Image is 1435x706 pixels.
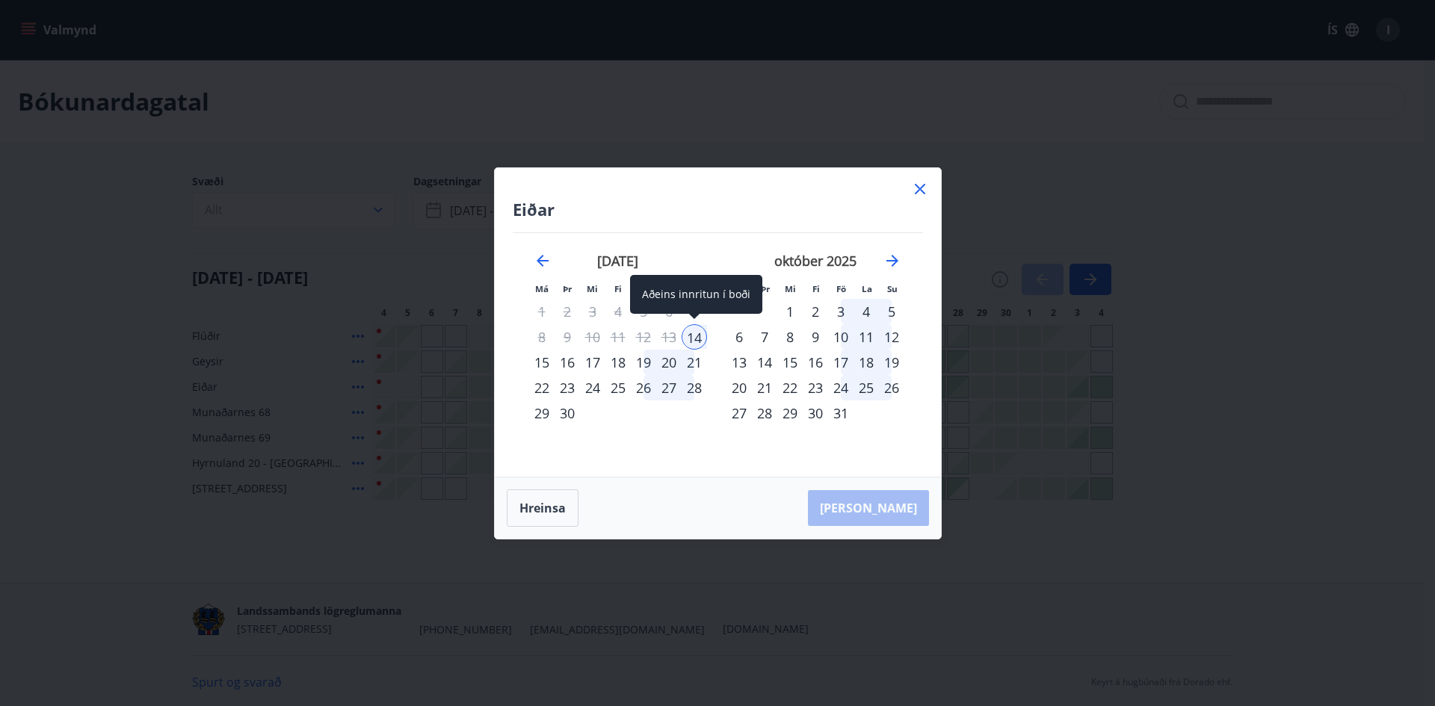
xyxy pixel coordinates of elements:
div: 13 [726,350,752,375]
td: Choose mánudagur, 20. október 2025 as your check-out date. It’s available. [726,375,752,400]
td: Choose þriðjudagur, 23. september 2025 as your check-out date. It’s available. [555,375,580,400]
td: Choose föstudagur, 10. október 2025 as your check-out date. It’s available. [828,324,854,350]
div: 26 [631,375,656,400]
td: Choose sunnudagur, 12. október 2025 as your check-out date. It’s available. [879,324,904,350]
td: Choose mánudagur, 13. október 2025 as your check-out date. It’s available. [726,350,752,375]
td: Choose föstudagur, 19. september 2025 as your check-out date. It’s available. [631,350,656,375]
div: 5 [879,299,904,324]
div: 27 [726,400,752,426]
small: La [862,283,872,294]
div: 6 [726,324,752,350]
strong: október 2025 [774,252,857,270]
td: Choose þriðjudagur, 7. október 2025 as your check-out date. It’s available. [752,324,777,350]
td: Choose sunnudagur, 19. október 2025 as your check-out date. It’s available. [879,350,904,375]
td: Not available. mánudagur, 1. september 2025 [529,299,555,324]
div: 4 [854,299,879,324]
td: Choose miðvikudagur, 1. október 2025 as your check-out date. It’s available. [777,299,803,324]
small: Fi [614,283,622,294]
div: 23 [803,375,828,400]
td: Choose laugardagur, 25. október 2025 as your check-out date. It’s available. [854,375,879,400]
div: 16 [803,350,828,375]
div: 26 [879,375,904,400]
small: Þr [761,283,770,294]
strong: [DATE] [597,252,638,270]
td: Not available. þriðjudagur, 2. september 2025 [555,299,580,324]
td: Choose fimmtudagur, 18. september 2025 as your check-out date. It’s available. [605,350,631,375]
td: Not available. laugardagur, 13. september 2025 [656,324,682,350]
div: Aðeins innritun í boði [682,324,707,350]
div: 17 [828,350,854,375]
div: 8 [777,324,803,350]
td: Choose miðvikudagur, 22. október 2025 as your check-out date. It’s available. [777,375,803,400]
td: Choose fimmtudagur, 16. október 2025 as your check-out date. It’s available. [803,350,828,375]
td: Choose laugardagur, 11. október 2025 as your check-out date. It’s available. [854,324,879,350]
td: Not available. fimmtudagur, 11. september 2025 [605,324,631,350]
div: 27 [656,375,682,400]
td: Not available. þriðjudagur, 9. september 2025 [555,324,580,350]
small: Fö [836,283,846,294]
td: Choose mánudagur, 15. september 2025 as your check-out date. It’s available. [529,350,555,375]
div: 24 [580,375,605,400]
small: Mi [587,283,598,294]
div: 28 [752,400,777,426]
td: Choose fimmtudagur, 9. október 2025 as your check-out date. It’s available. [803,324,828,350]
div: Calendar [513,233,923,459]
td: Choose föstudagur, 26. september 2025 as your check-out date. It’s available. [631,375,656,400]
div: 19 [879,350,904,375]
td: Choose þriðjudagur, 28. október 2025 as your check-out date. It’s available. [752,400,777,426]
div: 24 [828,375,854,400]
td: Not available. mánudagur, 8. september 2025 [529,324,555,350]
div: 16 [555,350,580,375]
td: Choose fimmtudagur, 25. september 2025 as your check-out date. It’s available. [605,375,631,400]
td: Choose þriðjudagur, 14. október 2025 as your check-out date. It’s available. [752,350,777,375]
td: Choose föstudagur, 24. október 2025 as your check-out date. It’s available. [828,375,854,400]
div: Aðeins útritun í boði [828,400,854,426]
td: Choose þriðjudagur, 21. október 2025 as your check-out date. It’s available. [752,375,777,400]
div: 19 [631,350,656,375]
small: Þr [563,283,572,294]
td: Choose sunnudagur, 26. október 2025 as your check-out date. It’s available. [879,375,904,400]
div: 15 [529,350,555,375]
td: Choose miðvikudagur, 8. október 2025 as your check-out date. It’s available. [777,324,803,350]
div: 30 [555,400,580,426]
div: 1 [777,299,803,324]
td: Not available. miðvikudagur, 3. september 2025 [580,299,605,324]
div: 21 [682,350,707,375]
td: Choose miðvikudagur, 15. október 2025 as your check-out date. It’s available. [777,350,803,375]
td: Choose miðvikudagur, 29. október 2025 as your check-out date. It’s available. [777,400,803,426]
td: Choose föstudagur, 17. október 2025 as your check-out date. It’s available. [828,350,854,375]
td: Choose þriðjudagur, 16. september 2025 as your check-out date. It’s available. [555,350,580,375]
td: Choose laugardagur, 4. október 2025 as your check-out date. It’s available. [854,299,879,324]
td: Choose sunnudagur, 5. október 2025 as your check-out date. It’s available. [879,299,904,324]
small: Mi [785,283,796,294]
small: Má [535,283,549,294]
div: 25 [605,375,631,400]
div: 15 [777,350,803,375]
td: Choose laugardagur, 27. september 2025 as your check-out date. It’s available. [656,375,682,400]
td: Choose föstudagur, 31. október 2025 as your check-out date. It’s available. [828,400,854,426]
td: Choose fimmtudagur, 23. október 2025 as your check-out date. It’s available. [803,375,828,400]
td: Choose fimmtudagur, 2. október 2025 as your check-out date. It’s available. [803,299,828,324]
div: 29 [529,400,555,426]
div: 25 [854,375,879,400]
div: Move forward to switch to the next month. [883,252,901,270]
small: Fi [812,283,820,294]
td: Choose sunnudagur, 28. september 2025 as your check-out date. It’s available. [682,375,707,400]
div: 21 [752,375,777,400]
td: Choose miðvikudagur, 17. september 2025 as your check-out date. It’s available. [580,350,605,375]
td: Not available. föstudagur, 12. september 2025 [631,324,656,350]
button: Hreinsa [507,489,578,527]
td: Not available. fimmtudagur, 4. september 2025 [605,299,631,324]
td: Choose mánudagur, 27. október 2025 as your check-out date. It’s available. [726,400,752,426]
div: 28 [682,375,707,400]
div: 22 [777,375,803,400]
td: Choose þriðjudagur, 30. september 2025 as your check-out date. It’s available. [555,400,580,426]
div: 2 [803,299,828,324]
div: 11 [854,324,879,350]
td: Not available. miðvikudagur, 10. september 2025 [580,324,605,350]
td: Choose fimmtudagur, 30. október 2025 as your check-out date. It’s available. [803,400,828,426]
td: Choose mánudagur, 6. október 2025 as your check-out date. It’s available. [726,324,752,350]
td: Choose laugardagur, 18. október 2025 as your check-out date. It’s available. [854,350,879,375]
div: 29 [777,400,803,426]
div: 23 [555,375,580,400]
